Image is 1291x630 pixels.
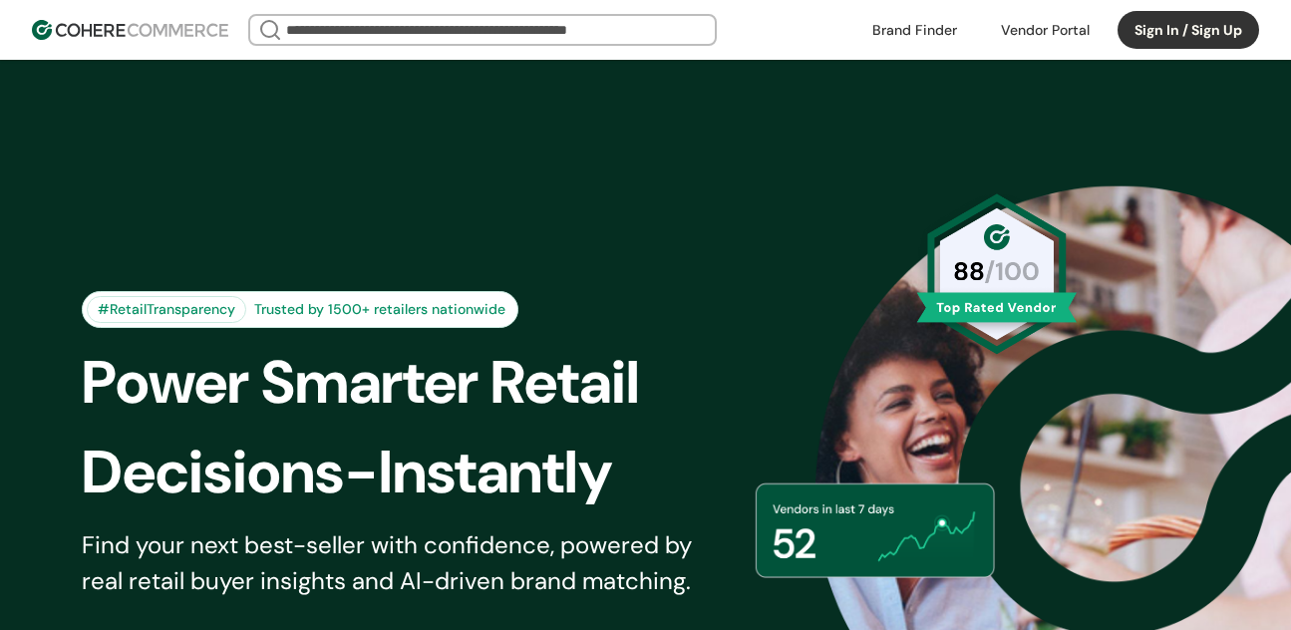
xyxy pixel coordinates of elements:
div: Trusted by 1500+ retailers nationwide [246,299,513,320]
img: Cohere Logo [32,20,228,40]
button: Sign In / Sign Up [1118,11,1259,49]
div: #RetailTransparency [87,296,246,323]
div: Power Smarter Retail [82,338,752,428]
div: Decisions-Instantly [82,428,752,517]
div: Find your next best-seller with confidence, powered by real retail buyer insights and AI-driven b... [82,527,718,599]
